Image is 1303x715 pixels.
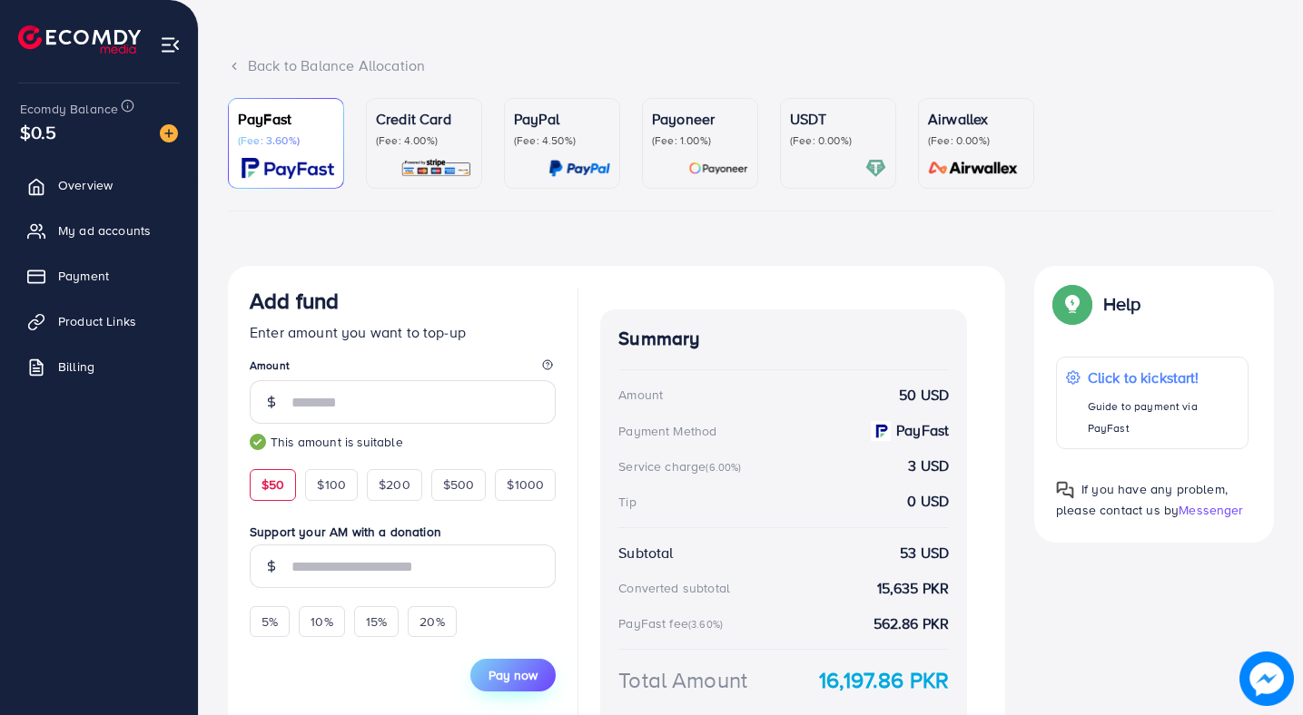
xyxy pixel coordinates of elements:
img: menu [160,34,181,55]
span: Ecomdy Balance [20,100,118,118]
strong: 53 USD [900,543,949,563]
p: (Fee: 0.00%) [928,133,1024,148]
p: USDT [790,108,886,130]
img: payment [871,421,891,441]
span: Messenger [1179,501,1243,519]
img: guide [250,434,266,450]
p: Click to kickstart! [1088,367,1239,388]
span: $0.5 [20,119,57,145]
span: $100 [317,475,346,494]
small: (3.60%) [688,617,723,632]
span: $500 [443,475,475,494]
span: $200 [379,475,410,494]
img: logo [18,25,141,54]
img: card [548,158,610,179]
label: Support your AM with a donation [250,523,556,541]
a: My ad accounts [14,212,184,249]
strong: 16,197.86 PKR [819,664,949,696]
p: PayPal [514,108,610,130]
strong: 15,635 PKR [877,578,950,599]
p: (Fee: 4.50%) [514,133,610,148]
div: Amount [618,386,663,404]
p: Guide to payment via PayFast [1088,396,1239,439]
div: Total Amount [618,664,747,696]
span: Payment [58,267,109,285]
p: Help [1103,293,1141,315]
p: PayFast [238,108,334,130]
img: card [923,158,1024,179]
img: card [865,158,886,179]
div: Service charge [618,457,746,475]
img: Popup guide [1056,481,1074,499]
p: (Fee: 4.00%) [376,133,472,148]
strong: 0 USD [907,491,949,512]
div: Tip [618,493,636,511]
p: Credit Card [376,108,472,130]
img: image [160,124,178,142]
button: Pay now [470,659,556,691]
span: 20% [420,612,444,631]
legend: Amount [250,357,556,380]
span: If you have any problem, please contact us by [1056,480,1228,519]
span: My ad accounts [58,221,151,240]
span: 15% [366,612,387,631]
a: Product Links [14,303,184,339]
p: (Fee: 0.00%) [790,133,886,148]
p: (Fee: 3.60%) [238,133,334,148]
a: Payment [14,258,184,294]
h3: Add fund [250,288,339,314]
p: Payoneer [652,108,748,130]
span: $50 [262,475,284,494]
a: Billing [14,348,184,385]
img: card [242,158,334,179]
span: Overview [58,176,113,194]
img: card [688,158,748,179]
small: (6.00%) [706,460,741,475]
p: (Fee: 1.00%) [652,133,748,148]
strong: 50 USD [899,385,949,406]
span: Product Links [58,312,136,330]
div: Back to Balance Allocation [228,55,1274,76]
h4: Summary [618,328,949,350]
p: Airwallex [928,108,1024,130]
span: Pay now [489,666,538,684]
span: 10% [311,612,332,631]
strong: 3 USD [908,455,949,476]
img: Popup guide [1056,288,1089,320]
span: 5% [262,612,278,631]
small: This amount is suitable [250,433,556,451]
img: card [400,158,472,179]
a: Overview [14,167,184,203]
span: $1000 [507,475,544,494]
p: Enter amount you want to top-up [250,321,556,343]
div: Payment Method [618,422,716,440]
div: Converted subtotal [618,579,730,597]
div: PayFast fee [618,614,728,632]
div: Subtotal [618,543,673,563]
strong: 562.86 PKR [874,613,950,634]
strong: PayFast [896,420,949,441]
img: image [1239,651,1294,706]
span: Billing [58,357,94,376]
